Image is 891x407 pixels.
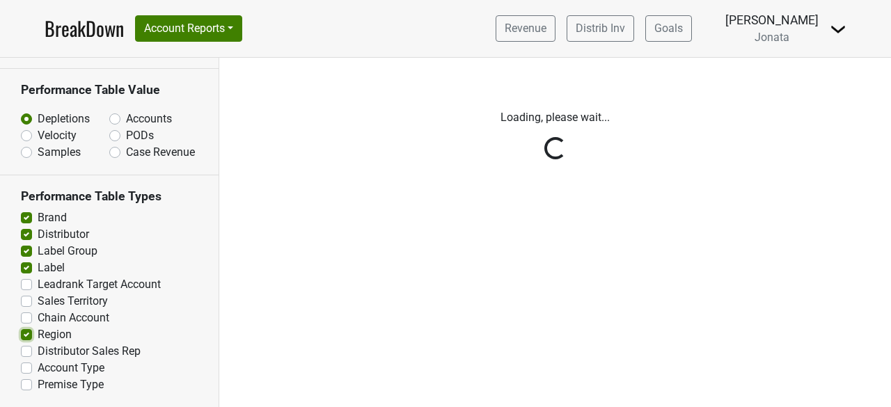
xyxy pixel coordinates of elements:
[45,14,124,43] a: BreakDown
[755,31,789,44] span: Jonata
[567,15,634,42] a: Distrib Inv
[496,15,555,42] a: Revenue
[135,15,242,42] button: Account Reports
[645,15,692,42] a: Goals
[830,21,846,38] img: Dropdown Menu
[230,109,881,126] p: Loading, please wait...
[725,11,819,29] div: [PERSON_NAME]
